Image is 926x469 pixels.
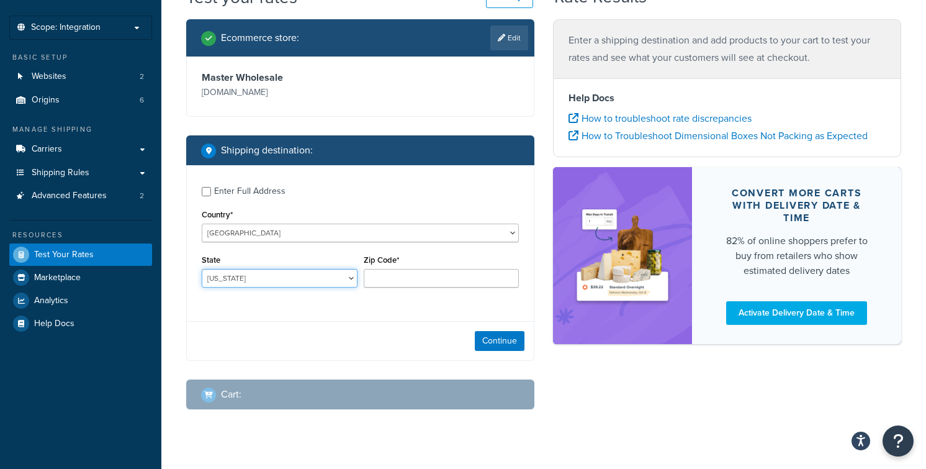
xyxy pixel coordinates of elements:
label: Zip Code* [364,255,399,265]
h2: Shipping destination : [221,145,313,156]
span: Carriers [32,144,62,155]
span: 6 [140,95,144,106]
span: Scope: Integration [31,22,101,33]
li: Websites [9,65,152,88]
a: How to troubleshoot rate discrepancies [569,111,752,125]
div: Manage Shipping [9,124,152,135]
li: Origins [9,89,152,112]
span: Websites [32,71,66,82]
input: Enter Full Address [202,187,211,196]
span: Help Docs [34,319,74,329]
div: Resources [9,230,152,240]
label: State [202,255,220,265]
label: Country* [202,210,233,219]
img: feature-image-ddt-36eae7f7280da8017bfb280eaccd9c446f90b1fe08728e4019434db127062ab4.png [572,186,673,326]
div: Enter Full Address [214,183,285,200]
a: Help Docs [9,312,152,335]
h2: Ecommerce store : [221,32,299,43]
div: 82% of online shoppers prefer to buy from retailers who show estimated delivery dates [722,234,871,278]
a: Websites2 [9,65,152,88]
div: Basic Setup [9,52,152,63]
a: Origins6 [9,89,152,112]
p: [DOMAIN_NAME] [202,84,357,101]
a: How to Troubleshoot Dimensional Boxes Not Packing as Expected [569,129,868,143]
span: 2 [140,71,144,82]
a: Carriers [9,138,152,161]
a: Marketplace [9,266,152,289]
a: Analytics [9,289,152,312]
span: Origins [32,95,60,106]
a: Advanced Features2 [9,184,152,207]
a: Activate Delivery Date & Time [726,301,867,325]
span: Advanced Features [32,191,107,201]
span: Shipping Rules [32,168,89,178]
p: Enter a shipping destination and add products to your cart to test your rates and see what your c... [569,32,886,66]
a: Shipping Rules [9,162,152,184]
div: Convert more carts with delivery date & time [722,187,871,224]
a: Test Your Rates [9,244,152,266]
h2: Cart : [221,389,241,400]
span: Test Your Rates [34,250,94,260]
span: Analytics [34,296,68,306]
h4: Help Docs [569,91,886,106]
li: Advanced Features [9,184,152,207]
span: 2 [140,191,144,201]
button: Open Resource Center [883,426,914,457]
a: Edit [490,25,528,50]
button: Continue [475,331,524,351]
h3: Master Wholesale [202,71,357,84]
span: Marketplace [34,273,81,283]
